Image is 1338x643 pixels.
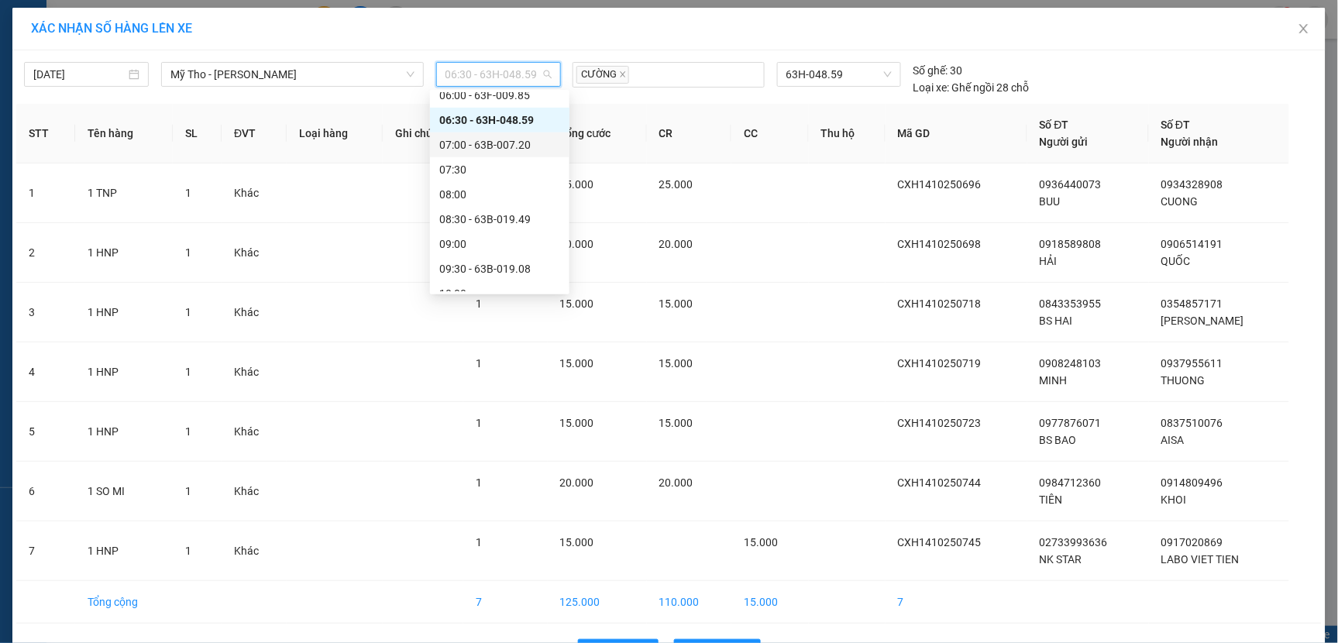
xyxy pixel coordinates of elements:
[185,366,191,378] span: 1
[1040,178,1102,191] span: 0936440073
[170,63,414,86] span: Mỹ Tho - Hồ Chí Minh
[1040,119,1069,131] span: Số ĐT
[659,357,693,370] span: 15.000
[476,357,482,370] span: 1
[1040,357,1102,370] span: 0908248103
[647,581,732,624] td: 110.000
[560,417,594,429] span: 15.000
[185,545,191,557] span: 1
[1040,315,1073,327] span: BS HAI
[913,62,963,79] div: 30
[287,104,383,163] th: Loại hàng
[439,87,560,104] div: 06:00 - 63F-009.85
[886,581,1027,624] td: 7
[185,306,191,318] span: 1
[75,402,174,462] td: 1 HNP
[75,223,174,283] td: 1 HNP
[1161,476,1223,489] span: 0914809496
[560,297,594,310] span: 15.000
[222,223,287,283] td: Khác
[886,104,1027,163] th: Mã GD
[548,581,647,624] td: 125.000
[222,104,287,163] th: ĐVT
[1040,434,1077,446] span: BS BAO
[619,70,627,78] span: close
[560,178,594,191] span: 25.000
[16,402,75,462] td: 5
[898,417,982,429] span: CXH1410250723
[1161,536,1223,548] span: 0917020869
[439,211,560,228] div: 08:30 - 63B-019.49
[647,104,732,163] th: CR
[16,223,75,283] td: 2
[1282,8,1326,51] button: Close
[731,581,808,624] td: 15.000
[1040,553,1082,566] span: NK STAR
[659,238,693,250] span: 20.000
[1040,493,1063,506] span: TIÊN
[1040,238,1102,250] span: 0918589808
[1040,476,1102,489] span: 0984712360
[445,63,552,86] span: 06:30 - 63H-048.59
[913,79,1030,96] div: Ghế ngồi 28 chỗ
[75,283,174,342] td: 1 HNP
[1161,255,1191,267] span: QUỐC
[1161,357,1223,370] span: 0937955611
[33,66,126,83] input: 15/10/2025
[75,342,174,402] td: 1 HNP
[809,104,886,163] th: Thu hộ
[16,521,75,581] td: 7
[1161,493,1187,506] span: KHOI
[1161,119,1191,131] span: Số ĐT
[560,238,594,250] span: 20.000
[659,417,693,429] span: 15.000
[898,238,982,250] span: CXH1410250698
[786,63,892,86] span: 63H-048.59
[1040,195,1061,208] span: BUU
[222,342,287,402] td: Khác
[222,521,287,581] td: Khác
[222,462,287,521] td: Khác
[898,178,982,191] span: CXH1410250696
[222,163,287,223] td: Khác
[16,342,75,402] td: 4
[439,112,560,129] div: 06:30 - 63H-048.59
[1040,136,1089,148] span: Người gửi
[222,283,287,342] td: Khác
[1161,136,1219,148] span: Người nhận
[75,163,174,223] td: 1 TNP
[16,283,75,342] td: 3
[185,425,191,438] span: 1
[1040,417,1102,429] span: 0977876071
[1161,417,1223,429] span: 0837510076
[731,104,808,163] th: CC
[75,521,174,581] td: 1 HNP
[1161,434,1185,446] span: AISA
[439,136,560,153] div: 07:00 - 63B-007.20
[1298,22,1310,35] span: close
[659,476,693,489] span: 20.000
[1161,178,1223,191] span: 0934328908
[1161,553,1240,566] span: LABO VIET TIEN
[1040,297,1102,310] span: 0843353955
[222,402,287,462] td: Khác
[576,66,629,84] span: CƯỜNG
[476,417,482,429] span: 1
[383,104,463,163] th: Ghi chú
[439,260,560,277] div: 09:30 - 63B-019.08
[439,285,560,302] div: 10:00
[463,581,547,624] td: 7
[1161,315,1244,327] span: [PERSON_NAME]
[898,476,982,489] span: CXH1410250744
[75,104,174,163] th: Tên hàng
[439,186,560,203] div: 08:00
[185,187,191,199] span: 1
[659,178,693,191] span: 25.000
[659,297,693,310] span: 15.000
[548,104,647,163] th: Tổng cước
[406,70,415,79] span: down
[16,163,75,223] td: 1
[476,476,482,489] span: 1
[1040,374,1068,387] span: MINH
[560,476,594,489] span: 20.000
